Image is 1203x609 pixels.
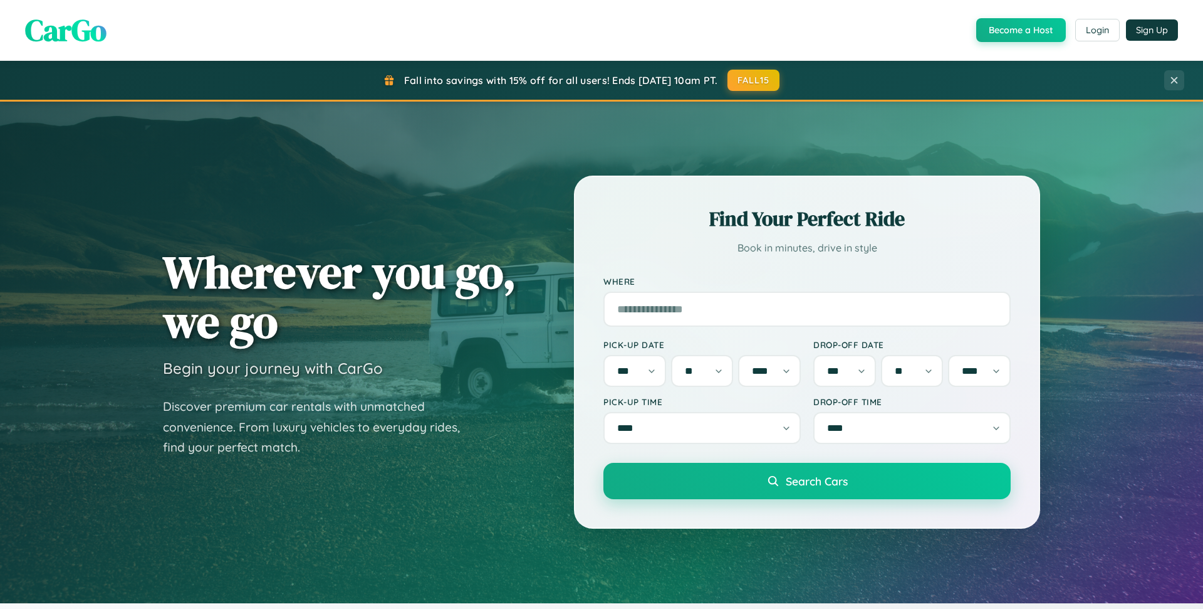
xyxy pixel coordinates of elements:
[603,205,1011,233] h2: Find Your Perfect Ride
[1075,19,1120,41] button: Login
[786,474,848,488] span: Search Cars
[603,239,1011,257] p: Book in minutes, drive in style
[813,396,1011,407] label: Drop-off Time
[404,74,718,87] span: Fall into savings with 15% off for all users! Ends [DATE] 10am PT.
[1126,19,1178,41] button: Sign Up
[603,339,801,350] label: Pick-up Date
[813,339,1011,350] label: Drop-off Date
[603,276,1011,287] label: Where
[976,18,1066,42] button: Become a Host
[603,396,801,407] label: Pick-up Time
[603,463,1011,499] button: Search Cars
[727,70,780,91] button: FALL15
[163,359,383,378] h3: Begin your journey with CarGo
[163,247,516,346] h1: Wherever you go, we go
[163,396,476,458] p: Discover premium car rentals with unmatched convenience. From luxury vehicles to everyday rides, ...
[25,9,107,51] span: CarGo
